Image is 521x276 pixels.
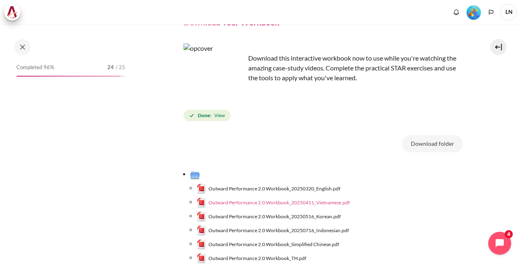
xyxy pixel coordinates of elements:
span: Completed 96% [16,63,54,72]
img: opcover [183,43,245,105]
strong: Done: [198,112,211,119]
a: Outward Performance 2.0 Workbook_20250320_English.pdfOutward Performance 2.0 Workbook_20250320_En... [197,184,341,194]
a: Outward Performance 2.0 Workbook_20250716_Indonesian.pdfOutward Performance 2.0 Workbook_20250716... [197,226,349,235]
div: Show notification window with no new notifications [450,6,462,18]
button: Download folder [402,135,463,152]
span: / 25 [116,63,125,72]
a: Outward Performance 2.0 Workbook_TH.pdfOutward Performance 2.0 Workbook_TH.pdf [197,253,307,263]
span: Outward Performance 2.0 Workbook_20250411_Vietnamese.pdf [208,199,350,206]
span: Outward Performance 2.0 Workbook_20250320_English.pdf [208,185,340,192]
span: Outward Performance 2.0 Workbook_TH.pdf [208,255,306,262]
button: Languages [485,6,497,18]
a: Outward Performance 2.0 Workbook_20250516_Korean.pdfOutward Performance 2.0 Workbook_20250516_Kor... [197,212,341,222]
span: Outward Performance 2.0 Workbook_20250716_Indonesian.pdf [208,227,349,234]
img: Outward Performance 2.0 Workbook_TH.pdf [197,253,206,263]
a: User menu [501,4,517,20]
img: Architeck [7,6,18,18]
img: Outward Performance 2.0 Workbook_20250320_English.pdf [197,184,206,194]
img: Outward Performance 2.0 Workbook_20250411_Vietnamese.pdf [197,198,206,208]
img: Outward Performance 2.0 Workbook_Simplified Chinese.pdf [197,240,206,249]
span: View [214,112,225,119]
div: 96% [16,76,121,77]
span: Outward Performance 2.0 Workbook_Simplified Chinese.pdf [208,241,339,248]
img: Level #5 [467,5,481,20]
p: Download this interactive workbook now to use while you're watching the amazing case-study videos... [183,43,463,83]
span: LN [501,4,517,20]
img: Outward Performance 2.0 Workbook_20250716_Indonesian.pdf [197,226,206,235]
a: Architeck Architeck [4,4,25,20]
div: Completion requirements for Download Your Workbook [183,108,232,123]
a: Level #5 [463,5,484,20]
span: 24 [107,63,114,72]
img: Outward Performance 2.0 Workbook_20250516_Korean.pdf [197,212,206,222]
span: Outward Performance 2.0 Workbook_20250516_Korean.pdf [208,213,341,220]
a: Outward Performance 2.0 Workbook_20250411_Vietnamese.pdfOutward Performance 2.0 Workbook_20250411... [197,198,350,208]
a: Outward Performance 2.0 Workbook_Simplified Chinese.pdfOutward Performance 2.0 Workbook_Simplifie... [197,240,340,249]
